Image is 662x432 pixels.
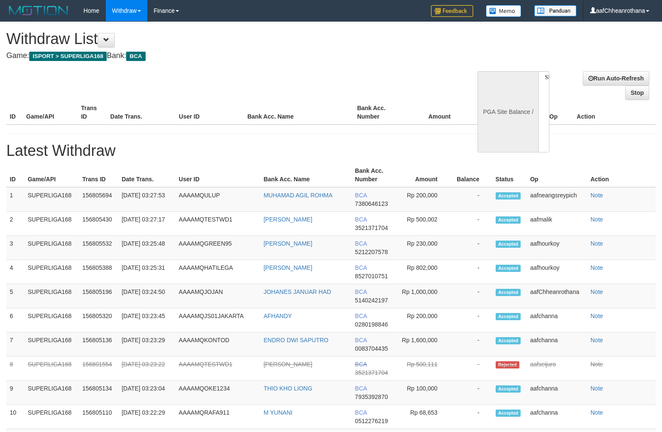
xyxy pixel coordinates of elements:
td: aafhourkoy [527,236,587,260]
td: - [450,308,492,332]
td: 7 [6,332,24,357]
span: 7380646123 [355,200,388,207]
th: Trans ID [77,100,107,125]
td: 2 [6,212,24,236]
th: Bank Acc. Number [352,163,397,187]
span: Accepted [496,265,521,272]
td: Rp 802,000 [397,260,450,284]
a: [PERSON_NAME] [264,240,312,247]
span: 8527010751 [355,273,388,280]
span: Accepted [496,385,521,393]
th: Action [587,163,656,187]
td: [DATE] 03:23:22 [118,357,175,381]
a: Note [590,240,603,247]
th: ID [6,163,24,187]
td: aafneangsreypich [527,187,587,212]
td: SUPERLIGA168 [24,187,79,212]
span: Accepted [496,410,521,417]
td: aafseijuro [527,357,587,381]
a: MUHAMAD AGIL ROHMA [264,192,333,199]
a: [PERSON_NAME] [264,264,312,271]
a: M YUNANI [264,409,292,416]
span: Accepted [496,192,521,199]
span: BCA [126,52,145,61]
th: Bank Acc. Name [244,100,354,125]
td: AAAAMQHATILEGA [175,260,260,284]
td: SUPERLIGA168 [24,212,79,236]
td: 156805110 [79,405,118,429]
td: - [450,187,492,212]
a: Note [590,288,603,295]
span: Accepted [496,216,521,224]
a: Note [590,361,603,368]
td: Rp 230,000 [397,236,450,260]
th: Game/API [23,100,78,125]
th: Amount [397,163,450,187]
th: User ID [175,163,260,187]
th: User ID [176,100,244,125]
span: ISPORT > SUPERLIGA168 [29,52,107,61]
td: aafchanna [527,405,587,429]
td: aafmalik [527,212,587,236]
td: [DATE] 03:23:45 [118,308,175,332]
th: Trans ID [79,163,118,187]
th: Bank Acc. Name [260,163,352,187]
a: Note [590,216,603,223]
span: 5140242197 [355,297,388,304]
a: Note [590,313,603,319]
span: Accepted [496,289,521,296]
span: BCA [355,192,367,199]
a: [PERSON_NAME] [264,216,312,223]
td: AAAAMQTESTWD1 [175,212,260,236]
td: SUPERLIGA168 [24,308,79,332]
td: aafchanna [527,332,587,357]
span: BCA [355,337,367,343]
td: 156805694 [79,187,118,212]
img: Button%20Memo.svg [486,5,521,17]
th: Date Trans. [118,163,175,187]
td: SUPERLIGA168 [24,405,79,429]
td: [DATE] 03:25:31 [118,260,175,284]
td: SUPERLIGA168 [24,236,79,260]
span: BCA [355,216,367,223]
td: - [450,260,492,284]
th: ID [6,100,23,125]
td: 156805136 [79,332,118,357]
span: 5212207578 [355,249,388,255]
a: Note [590,192,603,199]
td: 156805320 [79,308,118,332]
td: AAAAMQULUP [175,187,260,212]
td: - [450,332,492,357]
a: AFHANDY [264,313,292,319]
th: Amount [408,100,463,125]
a: Stop [625,86,649,100]
td: AAAAMQJOJAN [175,284,260,308]
td: [DATE] 03:25:48 [118,236,175,260]
img: MOTION_logo.png [6,4,71,17]
td: 156805430 [79,212,118,236]
td: Rp 68,653 [397,405,450,429]
td: AAAAMQOKE1234 [175,381,260,405]
td: 10 [6,405,24,429]
span: BCA [355,240,367,247]
td: AAAAMQKONTOD [175,332,260,357]
td: 8 [6,357,24,381]
td: Rp 200,000 [397,187,450,212]
td: - [450,284,492,308]
td: Rp 100,000 [397,381,450,405]
th: Op [527,163,587,187]
td: aafchanna [527,381,587,405]
a: THIO KHO LIONG [264,385,312,392]
img: Feedback.jpg [431,5,473,17]
td: Rp 500,002 [397,212,450,236]
td: SUPERLIGA168 [24,357,79,381]
td: AAAAMQJS01JAKARTA [175,308,260,332]
td: 4 [6,260,24,284]
span: 3521371704 [355,369,388,376]
th: Op [546,100,574,125]
td: - [450,357,492,381]
span: 0083704435 [355,345,388,352]
th: Date Trans. [107,100,176,125]
div: PGA Site Balance / [477,71,538,152]
td: Rp 1,600,000 [397,332,450,357]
